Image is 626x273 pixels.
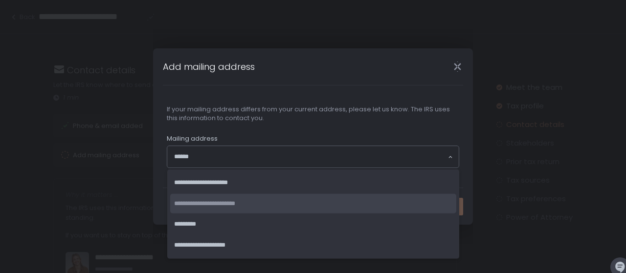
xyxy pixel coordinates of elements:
div: Search for option [167,146,459,168]
div: Close [442,61,473,72]
h1: Add mailing address [163,60,255,73]
input: Search for option [174,152,447,162]
div: If your mailing address differs from your current address, please let us know. The IRS uses this ... [167,105,459,123]
span: Mailing address [167,134,218,143]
